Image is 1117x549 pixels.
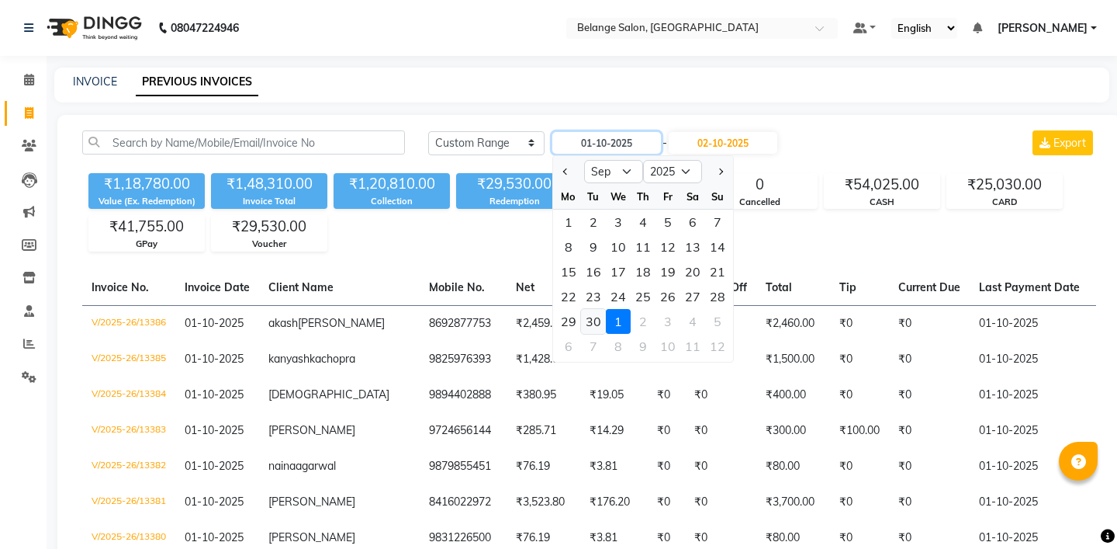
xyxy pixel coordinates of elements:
[705,309,730,334] div: Sunday, October 5, 2025
[420,305,507,342] td: 8692877753
[516,280,534,294] span: Net
[581,184,606,209] div: Tu
[825,174,939,196] div: ₹54,025.00
[705,334,730,359] div: Sunday, October 12, 2025
[830,342,889,377] td: ₹0
[321,352,355,366] span: chopra
[556,235,581,259] div: 8
[648,377,685,413] td: ₹0
[705,284,730,309] div: 28
[648,485,685,520] td: ₹0
[705,210,730,235] div: 7
[839,280,856,294] span: Tip
[1053,136,1086,150] span: Export
[702,174,817,196] div: 0
[429,280,485,294] span: Mobile No.
[580,413,648,449] td: ₹14.29
[655,235,680,259] div: 12
[680,235,705,259] div: Saturday, September 13, 2025
[631,210,655,235] div: Thursday, September 4, 2025
[606,334,631,359] div: Wednesday, October 8, 2025
[185,530,244,544] span: 01-10-2025
[268,280,334,294] span: Client Name
[998,20,1088,36] span: [PERSON_NAME]
[631,284,655,309] div: Thursday, September 25, 2025
[889,413,970,449] td: ₹0
[631,235,655,259] div: Thursday, September 11, 2025
[268,423,355,437] span: [PERSON_NAME]
[581,309,606,334] div: Tuesday, September 30, 2025
[631,284,655,309] div: 25
[766,280,792,294] span: Total
[606,284,631,309] div: Wednesday, September 24, 2025
[889,342,970,377] td: ₹0
[507,305,580,342] td: ₹2,459.05
[507,342,580,377] td: ₹1,428.57
[211,173,327,195] div: ₹1,48,310.00
[581,210,606,235] div: Tuesday, September 2, 2025
[268,530,355,544] span: [PERSON_NAME]
[556,210,581,235] div: 1
[581,309,606,334] div: 30
[756,449,830,485] td: ₹80.00
[606,284,631,309] div: 24
[970,485,1089,520] td: 01-10-2025
[82,305,175,342] td: V/2025-26/13386
[334,173,450,195] div: ₹1,20,810.00
[830,377,889,413] td: ₹0
[680,235,705,259] div: 13
[82,130,405,155] input: Search by Name/Mobile/Email/Invoice No
[705,284,730,309] div: Sunday, September 28, 2025
[581,259,606,284] div: 16
[82,377,175,413] td: V/2025-26/13384
[648,449,685,485] td: ₹0
[581,334,606,359] div: 7
[185,423,244,437] span: 01-10-2025
[581,334,606,359] div: Tuesday, October 7, 2025
[680,309,705,334] div: Saturday, October 4, 2025
[631,259,655,284] div: Thursday, September 18, 2025
[1032,130,1093,155] button: Export
[211,195,327,208] div: Invoice Total
[82,485,175,520] td: V/2025-26/13381
[680,210,705,235] div: Saturday, September 6, 2025
[756,342,830,377] td: ₹1,500.00
[705,235,730,259] div: Sunday, September 14, 2025
[82,413,175,449] td: V/2025-26/13383
[73,75,117,89] a: INVOICE
[643,160,702,183] select: Select year
[456,173,572,195] div: ₹29,530.00
[655,284,680,309] div: 26
[680,184,705,209] div: Sa
[655,284,680,309] div: Friday, September 26, 2025
[680,284,705,309] div: Saturday, September 27, 2025
[662,135,667,151] span: -
[655,210,680,235] div: Friday, September 5, 2025
[606,309,631,334] div: Wednesday, October 1, 2025
[713,159,726,184] button: Next month
[268,387,389,401] span: [DEMOGRAPHIC_DATA]
[420,449,507,485] td: 9879855451
[606,235,631,259] div: 10
[171,6,239,50] b: 08047224946
[680,210,705,235] div: 6
[581,259,606,284] div: Tuesday, September 16, 2025
[705,334,730,359] div: 12
[606,210,631,235] div: Wednesday, September 3, 2025
[825,196,939,209] div: CASH
[947,174,1062,196] div: ₹25,030.00
[702,196,817,209] div: Cancelled
[581,210,606,235] div: 2
[680,284,705,309] div: 27
[584,160,643,183] select: Select month
[556,284,581,309] div: 22
[89,238,204,251] div: GPay
[889,377,970,413] td: ₹0
[92,280,149,294] span: Invoice No.
[556,284,581,309] div: Monday, September 22, 2025
[979,280,1080,294] span: Last Payment Date
[296,459,336,473] span: agarwal
[581,235,606,259] div: Tuesday, September 9, 2025
[705,309,730,334] div: 5
[655,259,680,284] div: Friday, September 19, 2025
